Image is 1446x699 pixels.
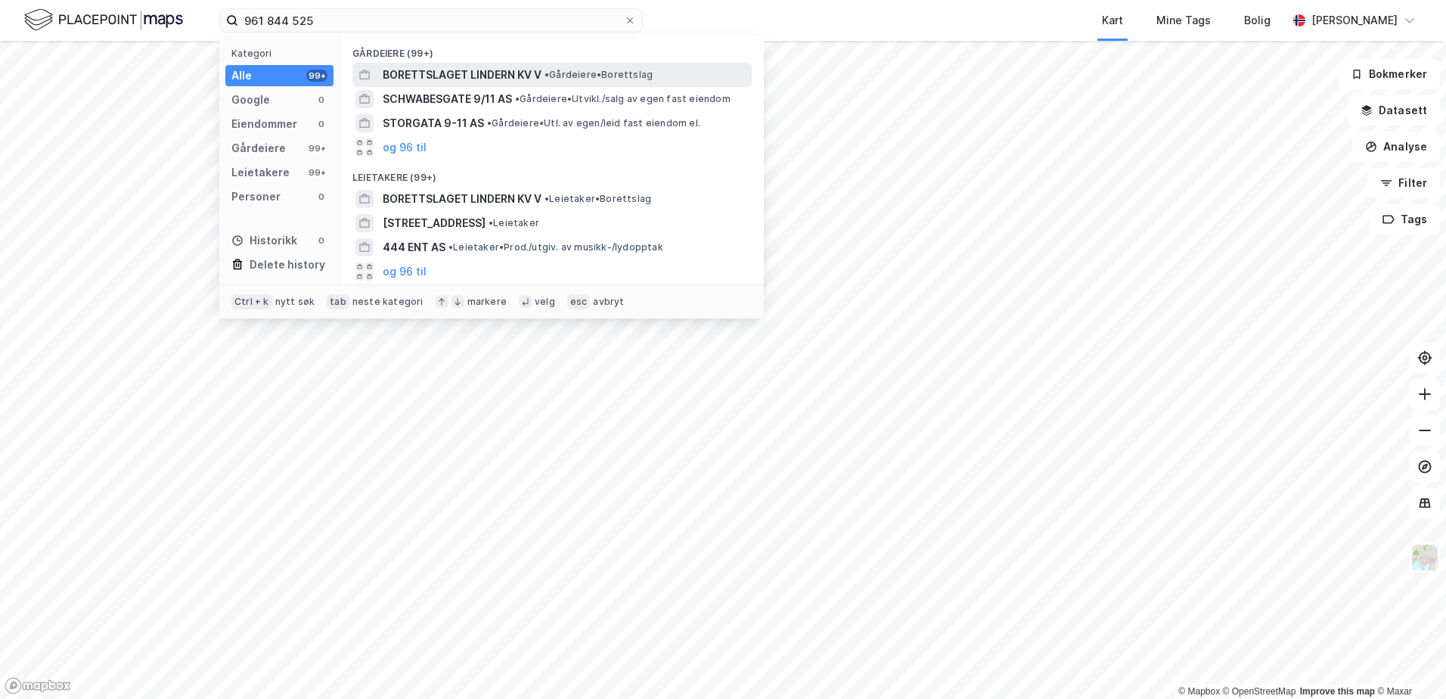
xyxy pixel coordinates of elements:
a: Mapbox homepage [5,677,71,694]
span: Leietaker [489,217,539,229]
img: Z [1410,543,1439,572]
div: Gårdeiere [231,139,286,157]
div: 0 [315,235,327,247]
div: Eiendommer [231,115,297,133]
span: • [487,117,492,129]
div: [PERSON_NAME] [1311,11,1398,30]
span: STORGATA 9-11 AS [383,114,484,132]
img: logo.f888ab2527a4732fd821a326f86c7f29.svg [24,7,183,33]
span: [STREET_ADDRESS] [383,214,486,232]
button: Datasett [1348,95,1440,126]
iframe: Chat Widget [1370,626,1446,699]
div: Gårdeiere (99+) [340,36,764,63]
div: 99+ [306,166,327,179]
div: 99+ [306,70,327,82]
span: Gårdeiere • Borettslag [545,69,653,81]
div: Kontrollprogram for chat [1370,626,1446,699]
div: Kategori [231,48,334,59]
button: Analyse [1352,132,1440,162]
div: Historikk [231,231,297,250]
a: Improve this map [1300,686,1375,697]
div: neste kategori [352,296,424,308]
span: • [489,217,493,228]
button: og 96 til [383,263,427,281]
div: markere [467,296,507,308]
div: Leietakere [231,163,290,182]
span: • [448,241,453,253]
div: avbryt [593,296,624,308]
div: Delete history [250,256,325,274]
span: • [545,69,549,80]
div: Google [231,91,270,109]
button: Bokmerker [1338,59,1440,89]
div: velg [535,296,555,308]
div: Bolig [1244,11,1271,30]
div: 0 [315,94,327,106]
input: Søk på adresse, matrikkel, gårdeiere, leietakere eller personer [238,9,624,32]
span: Gårdeiere • Utvikl./salg av egen fast eiendom [515,93,731,105]
div: Ctrl + k [231,294,272,309]
div: 0 [315,191,327,203]
span: Leietaker • Prod./utgiv. av musikk-/lydopptak [448,241,663,253]
span: Gårdeiere • Utl. av egen/leid fast eiendom el. [487,117,700,129]
span: 444 ENT AS [383,238,445,256]
a: OpenStreetMap [1223,686,1296,697]
span: BORETTSLAGET LINDERN KV V [383,66,541,84]
div: Mine Tags [1156,11,1211,30]
span: • [515,93,520,104]
div: nytt søk [275,296,315,308]
span: Leietaker • Borettslag [545,193,651,205]
span: SCHWABESGATE 9/11 AS [383,90,512,108]
div: Alle [231,67,252,85]
div: esc [567,294,591,309]
a: Mapbox [1178,686,1220,697]
div: 99+ [306,142,327,154]
button: Filter [1367,168,1440,198]
button: Tags [1370,204,1440,235]
span: • [545,193,549,204]
button: og 96 til [383,138,427,157]
div: 0 [315,118,327,130]
div: tab [327,294,349,309]
div: Personer [231,188,281,206]
span: BORETTSLAGET LINDERN KV V [383,190,541,208]
div: Kart [1102,11,1123,30]
div: Leietakere (99+) [340,160,764,187]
